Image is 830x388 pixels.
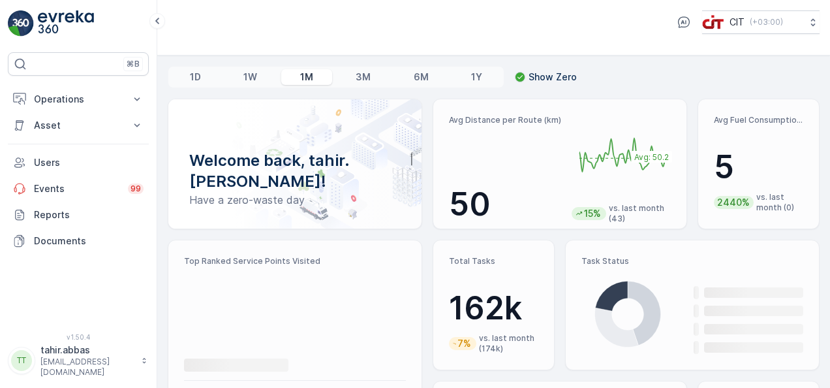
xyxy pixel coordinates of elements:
p: vs. last month (0) [756,192,803,213]
button: Asset [8,112,149,138]
img: logo_light-DOdMpM7g.png [38,10,94,37]
p: tahir.abbas [40,344,134,357]
p: 50 [449,185,561,224]
img: logo [8,10,34,37]
p: [EMAIL_ADDRESS][DOMAIN_NAME] [40,357,134,378]
p: ⌘B [127,59,140,69]
p: Avg Distance per Route (km) [449,115,561,125]
p: 3M [356,71,371,84]
p: vs. last month (174k) [479,333,538,354]
img: cit-logo_pOk6rL0.png [702,15,724,29]
p: ( +03:00 ) [750,17,783,27]
p: 5 [714,148,803,187]
a: Reports [8,202,149,228]
button: TTtahir.abbas[EMAIL_ADDRESS][DOMAIN_NAME] [8,344,149,378]
p: Welcome back, tahir.[PERSON_NAME]! [189,150,401,192]
p: Have a zero-waste day [189,192,401,208]
p: 1M [300,71,313,84]
a: Documents [8,228,149,254]
p: 2440% [716,196,751,209]
p: Operations [34,93,123,106]
button: Operations [8,86,149,112]
p: 1W [243,71,257,84]
a: Users [8,150,149,176]
p: 99 [131,184,141,194]
p: Reports [34,208,144,221]
p: Documents [34,234,144,248]
button: CIT(+03:00) [702,10,820,34]
p: 15% [583,207,602,220]
p: 162k [449,289,538,328]
div: TT [11,350,32,371]
p: Events [34,182,120,195]
p: Top Ranked Service Points Visited [184,256,406,267]
p: 1D [190,71,201,84]
a: Events99 [8,176,149,202]
p: Task Status [581,256,803,267]
p: Asset [34,119,123,132]
p: Show Zero [529,71,577,84]
p: Users [34,156,144,169]
p: 1Y [471,71,482,84]
p: 7% [456,337,472,350]
p: Total Tasks [449,256,538,267]
p: Avg Fuel Consumption per Route (lt) [714,115,803,125]
p: 6M [414,71,429,84]
p: CIT [730,16,745,29]
span: v 1.50.4 [8,333,149,341]
p: vs. last month (43) [609,203,675,224]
